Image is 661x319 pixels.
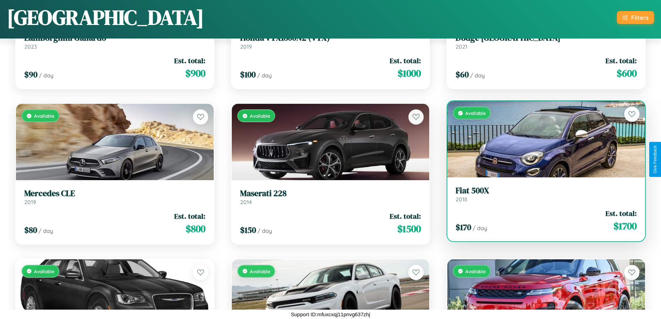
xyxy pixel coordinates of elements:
[240,188,421,205] a: Maserati 2282014
[174,211,205,221] span: Est. total:
[456,221,471,233] span: $ 170
[456,186,637,203] a: Fiat 500X2018
[24,188,205,199] h3: Mercedes CLE
[240,199,252,205] span: 2014
[470,72,485,79] span: / day
[24,199,36,205] span: 2019
[24,224,37,236] span: $ 80
[605,208,637,218] span: Est. total:
[390,211,421,221] span: Est. total:
[617,11,654,24] button: Filters
[456,33,637,43] h3: Dodge [GEOGRAPHIC_DATA]
[34,113,54,119] span: Available
[397,222,421,236] span: $ 1500
[456,69,469,80] span: $ 60
[631,14,649,21] div: Filters
[390,56,421,66] span: Est. total:
[240,33,421,50] a: Honda VTX1800N2 (VTX)2019
[456,186,637,196] h3: Fiat 500X
[291,310,370,319] p: Support ID: mfuxcxqj11pnvg637zhj
[185,66,205,80] span: $ 900
[653,145,658,174] div: Give Feedback
[240,224,256,236] span: $ 150
[240,43,252,50] span: 2019
[398,66,421,80] span: $ 1000
[617,66,637,80] span: $ 600
[240,188,421,199] h3: Maserati 228
[613,219,637,233] span: $ 1700
[250,268,270,274] span: Available
[465,268,486,274] span: Available
[174,56,205,66] span: Est. total:
[7,3,204,32] h1: [GEOGRAPHIC_DATA]
[465,110,486,116] span: Available
[24,69,37,80] span: $ 90
[257,227,272,234] span: / day
[257,72,272,79] span: / day
[34,268,54,274] span: Available
[24,33,205,50] a: Lamborghini Gallardo2023
[39,227,53,234] span: / day
[456,43,467,50] span: 2021
[24,43,37,50] span: 2023
[39,72,53,79] span: / day
[456,33,637,50] a: Dodge [GEOGRAPHIC_DATA]2021
[186,222,205,236] span: $ 800
[240,69,256,80] span: $ 100
[250,113,270,119] span: Available
[473,225,487,232] span: / day
[456,196,467,203] span: 2018
[24,188,205,205] a: Mercedes CLE2019
[605,56,637,66] span: Est. total:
